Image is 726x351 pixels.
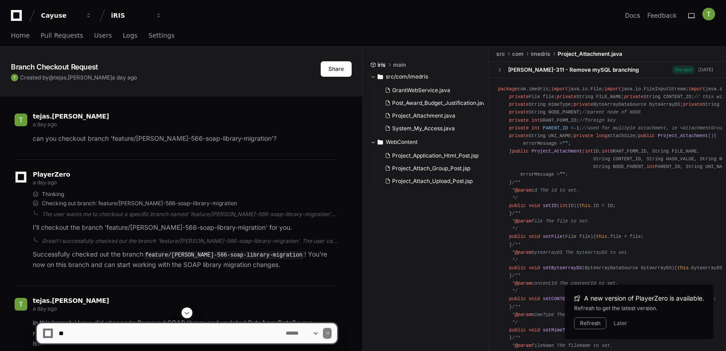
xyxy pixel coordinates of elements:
[529,296,540,302] span: void
[562,141,568,146] span: ""
[585,148,593,154] span: int
[392,152,479,159] span: Project_Application_Html_Post.jsp
[560,203,568,208] span: int
[532,125,540,131] span: int
[658,133,708,138] span: Project_Attachment
[698,66,713,73] div: [DATE]
[557,203,576,208] span: ( ID)
[558,50,622,58] span: Project_Attachment.java
[386,73,428,80] span: src/com/imedris
[42,200,237,207] span: Checking out branch: feature/[PERSON_NAME]-566-soap-library-migration
[582,265,675,271] span: (ByteArrayDataSource byteArrayDS)
[512,148,529,154] span: public
[33,297,109,304] span: tejas.[PERSON_NAME]
[509,118,529,123] span: private
[557,94,576,99] span: private
[574,305,704,312] div: Refresh to get the latest version.
[646,164,655,169] span: int
[702,8,715,20] img: ACg8ocL5-NG-c-oqfxcQk3HMb8vOpXBy6RvsyWwzFUILJoWlmPxnAQ=s96-c
[596,234,607,239] span: this
[381,109,484,122] button: Project_Attachment.java
[512,50,524,58] span: com
[614,320,627,327] button: Later
[392,99,489,107] span: Post_Award_Budget_Justification.java
[508,66,639,74] div: [PERSON_NAME]-311 - Remove mySQL branching
[647,11,677,20] button: Feedback
[638,133,655,138] span: public
[579,118,615,123] span: //foreign key
[576,125,579,131] span: 1
[683,102,702,107] span: private
[509,234,526,239] span: public
[148,33,174,38] span: Settings
[381,122,484,135] button: System_My_Access.java
[370,69,482,84] button: src/com/imedris
[381,97,484,109] button: Post_Award_Budget_Justification.java
[509,296,526,302] span: public
[123,25,137,46] a: Logs
[41,11,80,20] div: Cayuse
[509,94,529,99] span: private
[392,112,455,119] span: Project_Attachment.java
[33,113,109,120] span: tejas.[PERSON_NAME]
[582,109,641,115] span: //parent node of NODE
[551,86,568,92] span: import
[33,172,70,177] span: PlayerZero
[498,211,590,232] span: /** * file The file to set. */
[532,118,540,123] span: int
[531,50,550,58] span: imedris
[94,25,112,46] a: Users
[11,25,30,46] a: Home
[624,94,644,99] span: private
[496,50,505,58] span: src
[584,294,704,303] span: A new version of PlayerZero is available.
[529,203,540,208] span: void
[33,179,56,186] span: a day ago
[143,251,304,259] code: feature/[PERSON_NAME]-566-soap-library-migration
[392,125,455,132] span: System_My_Access.java
[381,175,479,188] button: Project_Attach_Upload_Post.jsp
[574,102,593,107] span: private
[515,250,532,255] span: @param
[11,62,98,71] app-text-character-animate: Branch Checkout Request
[33,222,337,233] p: I'll checkout the branch 'feature/[PERSON_NAME]-566-soap-library-migration' for you.
[532,148,582,154] span: Project_Attachment
[543,203,557,208] span: setID
[15,298,27,311] img: ACg8ocL5-NG-c-oqfxcQk3HMb8vOpXBy6RvsyWwzFUILJoWlmPxnAQ=s96-c
[574,133,593,138] span: private
[509,125,529,131] span: private
[498,242,630,263] span: /** * byteArrayDS The byteArrayDS to set. */
[378,137,383,148] svg: Directory
[529,234,540,239] span: void
[54,74,112,81] span: tejas.[PERSON_NAME]
[33,305,56,312] span: a day ago
[543,125,568,131] span: PARENT_ID
[33,133,337,144] p: can you checkout branch 'feature/[PERSON_NAME]-566-soap-library-migration'?
[605,86,621,92] span: import
[40,25,83,46] a: Pull Requests
[381,149,479,162] button: Project_Application_Html_Post.jsp
[392,178,473,185] span: Project_Attach_Upload_Post.jsp
[37,7,96,24] button: Cayuse
[498,86,518,92] span: package
[509,133,529,138] span: private
[697,321,721,346] iframe: Open customer support
[515,218,532,224] span: @param
[40,33,83,38] span: Pull Requests
[392,165,470,172] span: Project_Attach_Group_Post.jsp
[515,188,532,193] span: @param
[543,296,579,302] span: setCONTENT_ID
[386,138,418,146] span: WebContent
[509,265,526,271] span: public
[393,61,406,69] span: main
[381,84,484,97] button: GrantWebService.java
[579,203,590,208] span: this
[509,102,529,107] span: private
[381,162,479,175] button: Project_Attach_Group_Post.jsp
[15,114,27,126] img: ACg8ocL5-NG-c-oqfxcQk3HMb8vOpXBy6RvsyWwzFUILJoWlmPxnAQ=s96-c
[677,265,689,271] span: this
[33,121,56,128] span: a day ago
[562,234,593,239] span: (File file)
[20,74,137,81] span: Created by
[42,211,337,218] div: The user wants me to checkout a specific branch named 'feature/[PERSON_NAME]-566-soap-library-mig...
